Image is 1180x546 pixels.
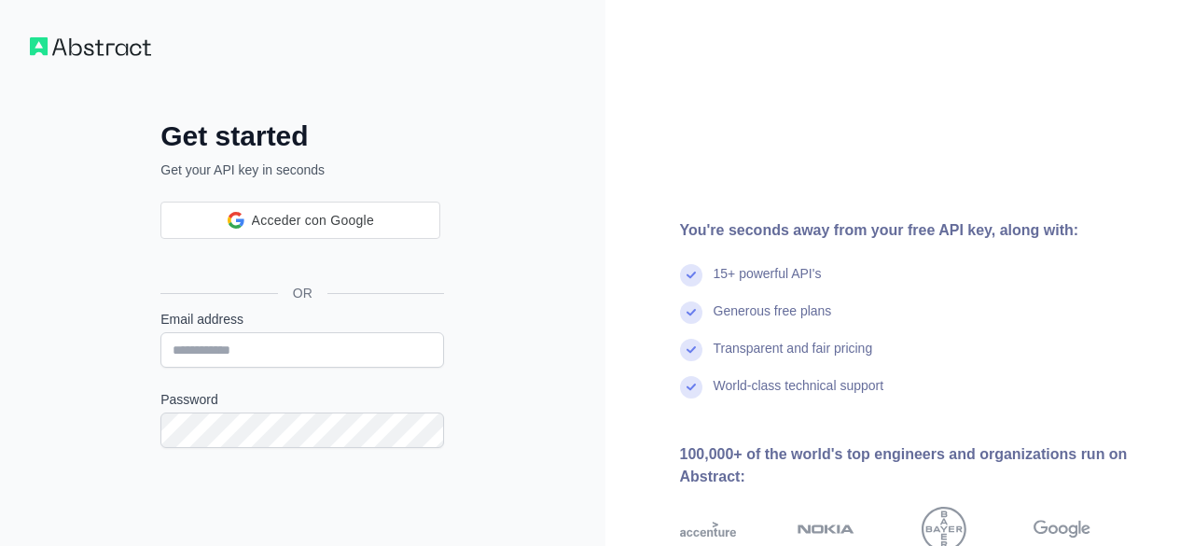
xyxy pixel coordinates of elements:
[680,376,702,399] img: check mark
[160,470,444,543] iframe: reCAPTCHA
[160,119,444,153] h2: Get started
[680,443,1151,488] div: 100,000+ of the world's top engineers and organizations run on Abstract:
[714,376,884,413] div: World-class technical support
[714,264,822,301] div: 15+ powerful API's
[160,310,444,329] label: Email address
[160,390,444,409] label: Password
[160,161,444,179] p: Get your API key in seconds
[160,202,440,239] div: Acceder con Google
[680,264,702,287] img: check mark
[680,301,702,324] img: check mark
[714,339,873,376] div: Transparent and fair pricing
[680,339,702,361] img: check mark
[278,284,327,302] span: OR
[680,219,1151,242] div: You're seconds away from your free API key, along with:
[30,37,151,56] img: Workflow
[252,211,374,231] span: Acceder con Google
[714,301,832,339] div: Generous free plans
[151,237,450,278] iframe: Botón de Acceder con Google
